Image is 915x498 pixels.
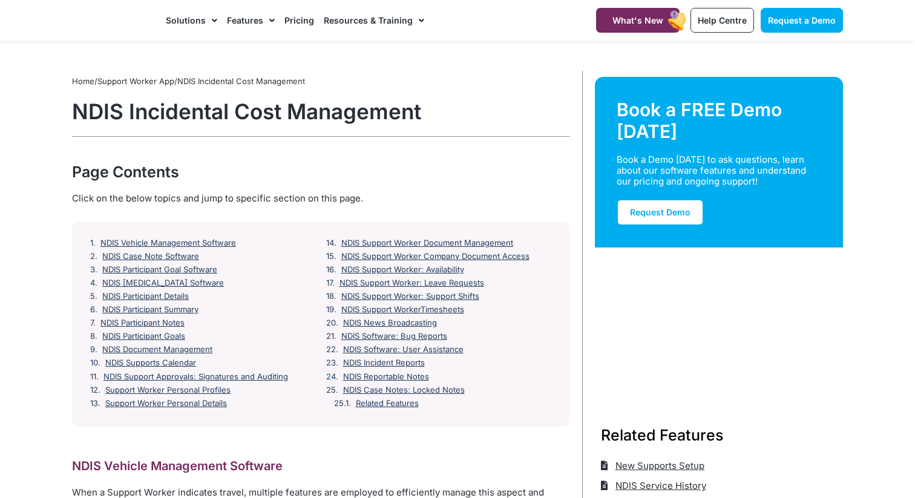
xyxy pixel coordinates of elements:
a: NDIS Software: User Assistance [343,345,464,355]
span: What's New [612,15,663,25]
a: NDIS Support Worker: Support Shifts [341,292,479,301]
a: Support Worker Personal Profiles [105,385,231,395]
a: NDIS Case Note Software [102,252,199,261]
a: New Supports Setup [601,456,704,476]
a: Related Features [356,399,419,408]
a: Request Demo [617,199,704,226]
span: Request Demo [630,207,690,217]
span: Help Centre [698,15,747,25]
div: Page Contents [72,161,570,183]
a: NDIS Supports Calendar [105,358,196,368]
a: NDIS Participant Summary [102,305,198,315]
a: NDIS Participant Notes [100,318,185,328]
a: Request a Demo [761,8,843,33]
a: NDIS Incident Reports [343,358,425,368]
a: NDIS Participant Goal Software [102,265,217,275]
a: Home [72,76,94,86]
h2: NDIS Vehicle Management Software [72,458,570,474]
a: NDIS Vehicle Management Software [100,238,236,248]
div: Book a Demo [DATE] to ask questions, learn about our software features and understand our pricing... [617,154,807,187]
h1: NDIS Incidental Cost Management [72,99,570,124]
span: NDIS Service History [612,476,706,496]
a: NDIS Support Approvals: Signatures and Auditing [103,372,288,382]
a: NDIS News Broadcasting [343,318,437,328]
div: Book a FREE Demo [DATE] [617,99,821,142]
a: NDIS Support Worker Document Management [341,238,513,248]
a: NDIS Reportable Notes [343,372,429,382]
span: NDIS Incidental Cost Management [177,76,305,86]
a: Support Worker App [97,76,174,86]
span: / / [72,76,305,86]
a: NDIS Support WorkerTimesheets [341,305,464,315]
h3: Related Features [601,424,837,446]
a: NDIS Support Worker: Availability [341,265,464,275]
span: New Supports Setup [612,456,704,476]
a: NDIS Service History [601,476,706,496]
a: Support Worker Personal Details [105,399,227,408]
a: NDIS Support Worker Company Document Access [341,252,530,261]
span: Request a Demo [768,15,836,25]
a: NDIS Document Management [102,345,212,355]
a: NDIS Participant Details [102,292,189,301]
a: Help Centre [690,8,754,33]
div: Click on the below topics and jump to specific section on this page. [72,192,570,205]
img: CareMaster Logo [72,11,154,30]
a: NDIS Participant Goals [102,332,185,341]
a: NDIS [MEDICAL_DATA] Software [102,278,224,288]
a: NDIS Case Notes: Locked Notes [343,385,465,395]
img: Support Worker and NDIS Participant out for a coffee. [595,247,843,395]
a: NDIS Support Worker: Leave Requests [339,278,484,288]
a: NDIS Software: Bug Reports [341,332,447,341]
a: What's New [596,8,680,33]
